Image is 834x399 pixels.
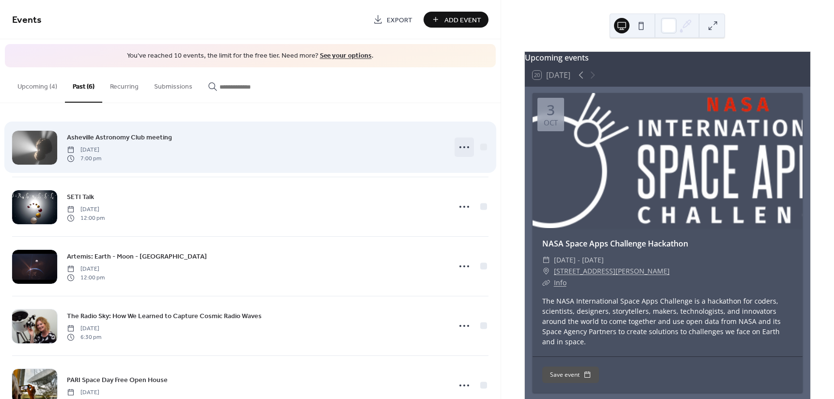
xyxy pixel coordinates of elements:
span: [DATE] [67,324,101,333]
div: ​ [542,265,550,277]
span: The Radio Sky: How We Learned to Capture Cosmic Radio Waves [67,311,262,321]
a: Info [554,278,566,287]
a: PARI Space Day Free Open House [67,374,168,385]
a: SETI Talk [67,191,94,202]
a: Artemis: Earth - Moon - [GEOGRAPHIC_DATA] [67,251,207,262]
span: Export [387,15,412,25]
div: 3 [547,103,555,117]
button: Past (6) [65,67,102,103]
span: PARI Space Day Free Open House [67,375,168,385]
span: Events [12,11,42,30]
button: Upcoming (4) [10,67,65,102]
a: NASA Space Apps Challenge Hackathon [542,238,688,249]
span: SETI Talk [67,192,94,202]
div: ​ [542,277,550,289]
span: [DATE] [67,264,105,273]
span: 12:00 pm [67,274,105,282]
button: Recurring [102,67,146,102]
button: Save event [542,367,599,383]
button: Submissions [146,67,200,102]
span: [DATE] [67,205,105,214]
a: Asheville Astronomy Club meeting [67,132,172,143]
a: [STREET_ADDRESS][PERSON_NAME] [554,265,670,277]
span: 12:00 pm [67,214,105,223]
a: The Radio Sky: How We Learned to Capture Cosmic Radio Waves [67,310,262,322]
div: Upcoming events [525,52,810,63]
a: See your options [320,49,372,62]
span: You've reached 10 events, the limit for the free tier. Need more? . [15,51,486,61]
div: Oct [544,119,558,126]
span: [DATE] [67,388,99,397]
span: 6:30 pm [67,333,101,342]
div: The NASA International Space Apps Challenge is a hackathon for coders, scientists, designers, sto... [533,296,803,347]
span: Artemis: Earth - Moon - [GEOGRAPHIC_DATA] [67,251,207,261]
div: ​ [542,254,550,266]
span: [DATE] - [DATE] [554,254,604,266]
span: [DATE] [67,145,101,154]
span: 7:00 pm [67,154,101,163]
a: Export [366,12,420,28]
